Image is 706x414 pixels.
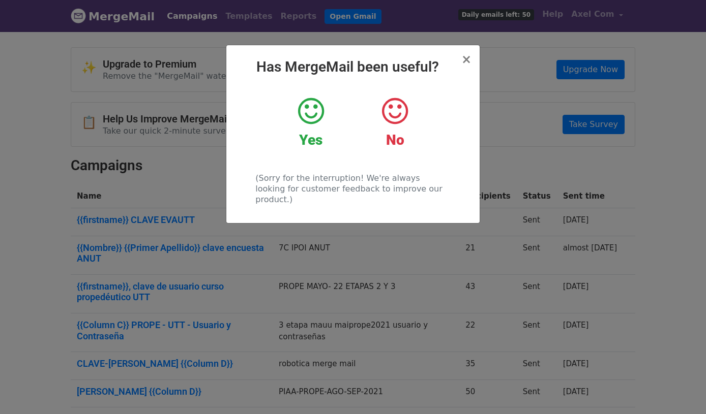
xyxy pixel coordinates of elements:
strong: Yes [299,132,322,148]
span: × [461,52,472,67]
a: No [361,96,429,149]
h2: Has MergeMail been useful? [234,58,472,76]
p: (Sorry for the interruption! We're always looking for customer feedback to improve our product.) [255,173,450,205]
button: Close [461,53,472,66]
a: Yes [277,96,345,149]
strong: No [386,132,404,148]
